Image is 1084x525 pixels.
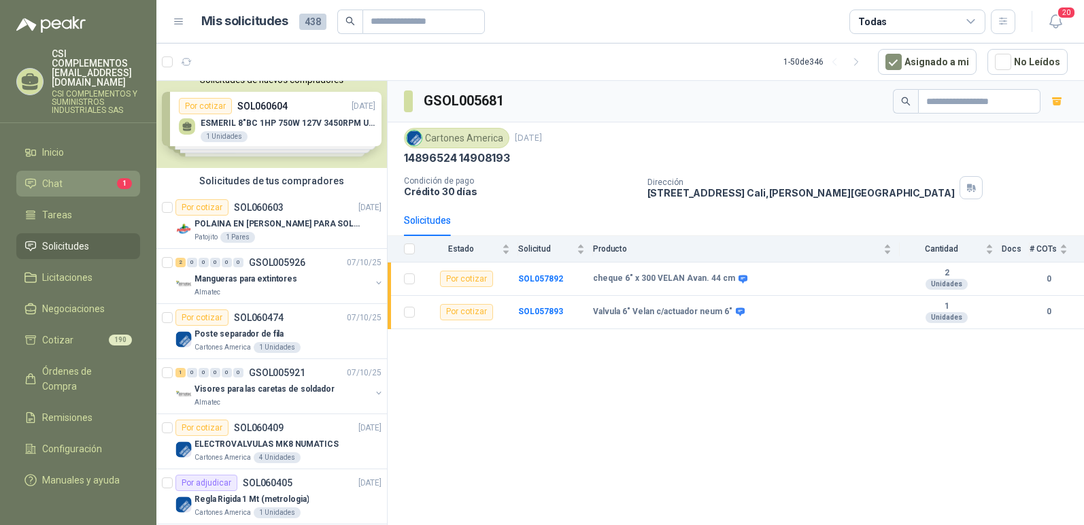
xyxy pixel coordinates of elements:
span: Negociaciones [42,301,105,316]
p: Patojito [194,232,218,243]
div: Unidades [926,279,968,290]
p: Condición de pago [404,176,637,186]
div: 0 [187,258,197,267]
th: Cantidad [900,236,1002,262]
b: cheque 6" x 300 VELAN Avan. 44 cm [593,273,735,284]
p: [DATE] [358,201,382,214]
a: Por cotizarSOL06047407/10/25 Company LogoPoste separador de filaCartones America1 Unidades [156,304,387,359]
button: 20 [1043,10,1068,34]
div: 0 [222,258,232,267]
div: 0 [210,258,220,267]
img: Company Logo [175,496,192,513]
p: Visores para las caretas de soldador [194,383,335,396]
a: Por adjudicarSOL060405[DATE] Company LogoRegla Rigida 1 Mt (metrologia)Cartones America1 Unidades [156,469,387,524]
span: Estado [423,244,499,254]
div: Por cotizar [440,304,493,320]
span: Solicitud [518,244,574,254]
a: Solicitudes [16,233,140,259]
p: CSI COMPLEMENTOS Y SUMINISTROS INDUSTRIALES SAS [52,90,140,114]
a: Tareas [16,202,140,228]
img: Company Logo [175,276,192,292]
span: 438 [299,14,326,30]
span: Órdenes de Compra [42,364,127,394]
p: 07/10/25 [347,256,382,269]
p: [STREET_ADDRESS] Cali , [PERSON_NAME][GEOGRAPHIC_DATA] [647,187,955,199]
a: 1 0 0 0 0 0 GSOL00592107/10/25 Company LogoVisores para las caretas de soldadorAlmatec [175,365,384,408]
a: Órdenes de Compra [16,358,140,399]
div: 0 [222,368,232,377]
span: search [345,16,355,26]
p: POLAINA EN [PERSON_NAME] PARA SOLDADOR / ADJUNTAR FICHA TECNICA [194,218,364,231]
div: 0 [233,258,243,267]
div: 1 Unidades [254,342,301,353]
div: Cartones America [404,128,509,148]
p: 07/10/25 [347,367,382,379]
p: SOL060405 [243,478,292,488]
p: Almatec [194,287,220,298]
a: Chat1 [16,171,140,197]
p: CSI COMPLEMENTOS [EMAIL_ADDRESS][DOMAIN_NAME] [52,49,140,87]
p: [DATE] [515,132,542,145]
th: Docs [1002,236,1030,262]
div: Solicitudes de nuevos compradoresPor cotizarSOL060604[DATE] ESMERIL 8"BC 1HP 750W 127V 3450RPM UR... [156,69,387,168]
p: SOL060474 [234,313,284,322]
a: SOL057893 [518,307,563,316]
b: 0 [1030,273,1068,286]
span: Configuración [42,441,102,456]
div: Por cotizar [175,420,228,436]
p: SOL060603 [234,203,284,212]
p: GSOL005921 [249,368,305,377]
p: Poste separador de fila [194,328,284,341]
p: Cartones America [194,452,251,463]
span: Tareas [42,207,72,222]
a: Cotizar190 [16,327,140,353]
a: Manuales y ayuda [16,467,140,493]
img: Company Logo [175,331,192,348]
p: 14896524 14908193 [404,151,510,165]
span: Solicitudes [42,239,89,254]
span: 20 [1057,6,1076,19]
span: Cantidad [900,244,983,254]
span: Producto [593,244,881,254]
p: SOL060409 [234,423,284,433]
a: Negociaciones [16,296,140,322]
th: Producto [593,236,900,262]
div: 2 [175,258,186,267]
div: 0 [187,368,197,377]
span: 1 [117,178,132,189]
span: Inicio [42,145,64,160]
div: 1 Unidades [254,507,301,518]
b: 2 [900,268,994,279]
img: Company Logo [407,131,422,146]
div: 1 [175,368,186,377]
div: 1 Pares [220,232,255,243]
div: 0 [210,368,220,377]
h3: GSOL005681 [424,90,506,112]
b: SOL057892 [518,274,563,284]
div: 1 - 50 de 346 [783,51,867,73]
span: Manuales y ayuda [42,473,120,488]
div: Por cotizar [175,199,228,216]
div: 0 [199,258,209,267]
div: Por cotizar [440,271,493,287]
div: 0 [233,368,243,377]
a: Inicio [16,139,140,165]
span: search [901,97,911,106]
b: 0 [1030,305,1068,318]
p: [DATE] [358,477,382,490]
p: 07/10/25 [347,311,382,324]
div: Unidades [926,312,968,323]
div: Todas [858,14,887,29]
span: Licitaciones [42,270,92,285]
div: 4 Unidades [254,452,301,463]
p: Cartones America [194,507,251,518]
span: Chat [42,176,63,191]
img: Company Logo [175,386,192,403]
p: GSOL005926 [249,258,305,267]
button: No Leídos [987,49,1068,75]
p: Crédito 30 días [404,186,637,197]
a: Por cotizarSOL060603[DATE] Company LogoPOLAINA EN [PERSON_NAME] PARA SOLDADOR / ADJUNTAR FICHA TE... [156,194,387,249]
p: Dirección [647,177,955,187]
span: Cotizar [42,333,73,348]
